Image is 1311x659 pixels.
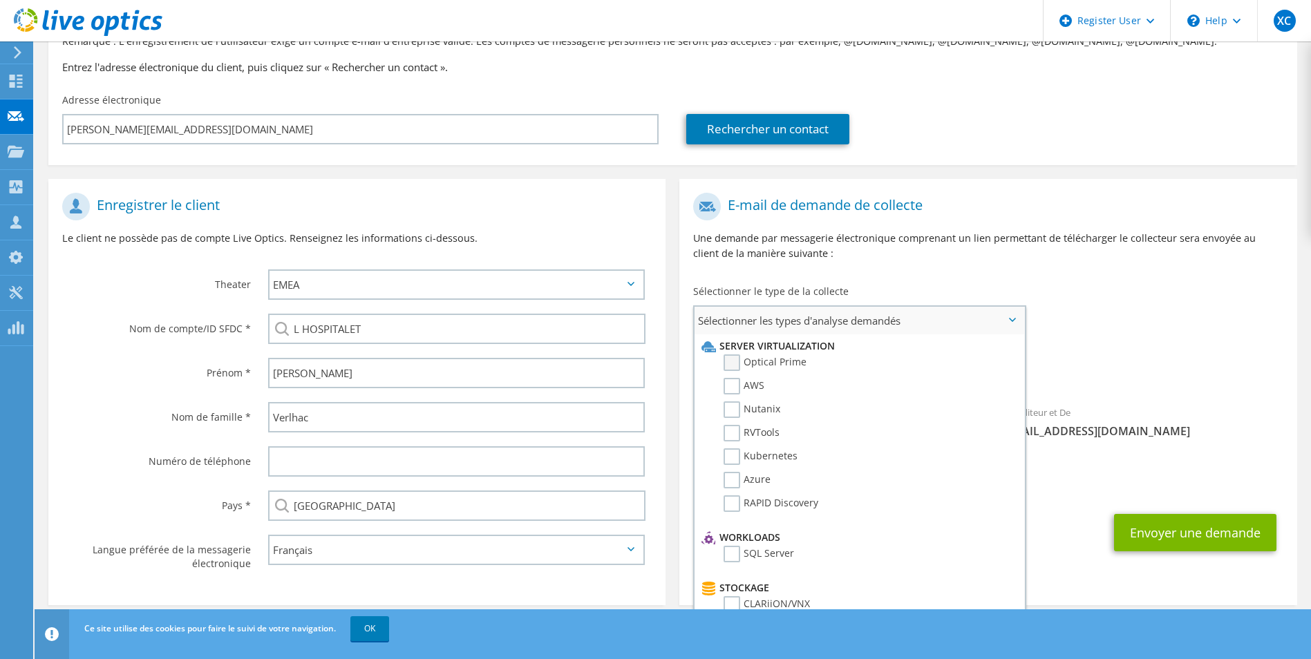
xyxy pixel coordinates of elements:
[62,358,251,380] label: Prénom *
[724,425,780,441] label: RVTools
[988,398,1297,446] div: Expéditeur et De
[698,529,1017,546] li: Workloads
[62,231,652,246] p: Le client ne possède pas de compte Live Optics. Renseignez les informations ci-dessous.
[724,472,771,488] label: Azure
[724,354,807,371] label: Optical Prime
[62,402,251,424] label: Nom de famille *
[62,446,251,468] label: Numéro de téléphone
[62,93,161,107] label: Adresse électronique
[1114,514,1276,551] button: Envoyer une demande
[679,340,1296,391] div: Collectes demandées
[724,401,780,418] label: Nutanix
[679,452,1296,500] div: CC et Répondre à
[724,495,818,512] label: RAPID Discovery
[1274,10,1296,32] span: XC
[62,269,251,292] label: Theater
[695,307,1024,334] span: Sélectionner les types d'analyse demandés
[62,193,645,220] h1: Enregistrer le client
[693,285,849,298] label: Sélectionner le type de la collecte
[62,535,251,571] label: Langue préférée de la messagerie électronique
[62,490,251,513] label: Pays *
[724,378,764,394] label: AWS
[62,314,251,336] label: Nom de compte/ID SFDC *
[693,193,1276,220] h1: E-mail de demande de collecte
[62,59,1283,75] h3: Entrez l'adresse électronique du client, puis cliquez sur « Rechercher un contact ».
[698,580,1017,596] li: Stockage
[724,448,798,465] label: Kubernetes
[679,398,988,446] div: Vers
[693,231,1283,261] p: Une demande par messagerie électronique comprenant un lien permettant de télécharger le collecteu...
[1002,423,1283,439] span: [EMAIL_ADDRESS][DOMAIN_NAME]
[686,114,849,144] a: Rechercher un contact
[698,338,1017,354] li: Server Virtualization
[84,622,336,634] span: Ce site utilise des cookies pour faire le suivi de votre navigation.
[724,546,794,562] label: SQL Server
[350,616,389,641] a: OK
[1187,15,1200,27] svg: \n
[724,596,810,613] label: CLARiiON/VNX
